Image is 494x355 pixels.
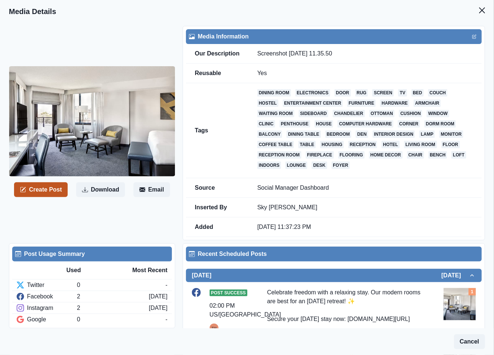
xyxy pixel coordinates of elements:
[380,99,409,107] a: hardware
[454,334,485,349] button: Cancel
[382,141,400,148] a: hotel
[186,44,248,64] td: Our Description
[312,162,327,169] a: desk
[468,288,476,295] div: Total Media Attached
[267,288,423,324] div: Celebrate freedom with a relaxing stay. Our modern rooms are best for an [DATE] retreat! ✨ Secure...
[333,110,365,117] a: chandelier
[369,151,403,159] a: home decor
[439,131,463,138] a: monitor
[186,198,248,217] td: Inserted By
[210,301,281,319] div: 02:00 PM US/[GEOGRAPHIC_DATA]
[14,182,68,197] button: Create Post
[17,315,77,324] div: Google
[257,204,318,210] a: Sky [PERSON_NAME]
[372,89,394,97] a: screen
[348,141,377,148] a: reception
[335,89,351,97] a: door
[257,151,301,159] a: reception room
[149,304,168,312] div: [DATE]
[428,89,447,97] a: couch
[369,110,395,117] a: ottoman
[295,89,330,97] a: electronics
[373,131,415,138] a: interior design
[407,151,424,159] a: chair
[414,99,441,107] a: armchair
[186,269,482,282] button: [DATE][DATE]
[17,281,77,290] div: Twitter
[285,162,307,169] a: lounge
[419,131,435,138] a: lamp
[257,141,294,148] a: coffee table
[320,141,344,148] a: housing
[287,131,321,138] a: dining table
[306,151,334,159] a: fireplace
[398,120,420,128] a: corner
[77,304,149,312] div: 2
[444,288,476,320] img: rj6z0nvgntcchmayfeaf
[257,89,291,97] a: dining room
[298,141,316,148] a: table
[186,83,248,178] td: Tags
[412,89,424,97] a: bed
[257,110,294,117] a: waiting room
[283,99,343,107] a: entertainment center
[280,120,310,128] a: penthouse
[404,141,437,148] a: living room
[424,120,456,128] a: dorm room
[257,184,473,192] p: Social Manager Dashboard
[248,217,482,237] td: [DATE] 11:37:23 PM
[338,151,365,159] a: flooring
[186,64,248,83] td: Reusable
[398,89,407,97] a: tv
[355,89,368,97] a: rug
[133,182,170,197] button: Email
[9,66,175,176] img: rj6z0nvgntcchmayfeaf
[347,99,376,107] a: furniture
[257,120,275,128] a: clinic
[248,64,482,83] td: Yes
[441,272,468,279] h2: [DATE]
[17,292,77,301] div: Facebook
[17,304,77,312] div: Instagram
[77,315,165,324] div: 0
[470,32,479,41] button: Edit
[441,141,460,148] a: floor
[257,131,282,138] a: balcony
[248,44,482,64] td: Screenshot [DATE] 11.35.50
[257,162,281,169] a: indoors
[210,290,247,296] span: Post Success
[189,32,479,41] div: Media Information
[15,250,169,258] div: Post Usage Summary
[299,110,328,117] a: sideboard
[475,3,490,18] button: Close
[192,272,212,279] h2: [DATE]
[427,110,449,117] a: window
[67,266,117,275] div: Used
[451,151,466,159] a: loft
[166,281,168,290] div: -
[117,266,168,275] div: Most Recent
[76,182,125,197] button: Download
[315,120,334,128] a: house
[149,292,168,301] div: [DATE]
[189,250,479,258] div: Recent Scheduled Posts
[356,131,368,138] a: den
[166,315,168,324] div: -
[325,131,352,138] a: bedroom
[332,162,350,169] a: foyer
[186,178,248,198] td: Source
[212,324,217,332] div: Tony Manalo
[429,151,447,159] a: bench
[77,292,149,301] div: 2
[77,281,165,290] div: 0
[186,217,248,237] td: Added
[257,99,278,107] a: hostel
[338,120,393,128] a: computer hardware
[399,110,422,117] a: cushion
